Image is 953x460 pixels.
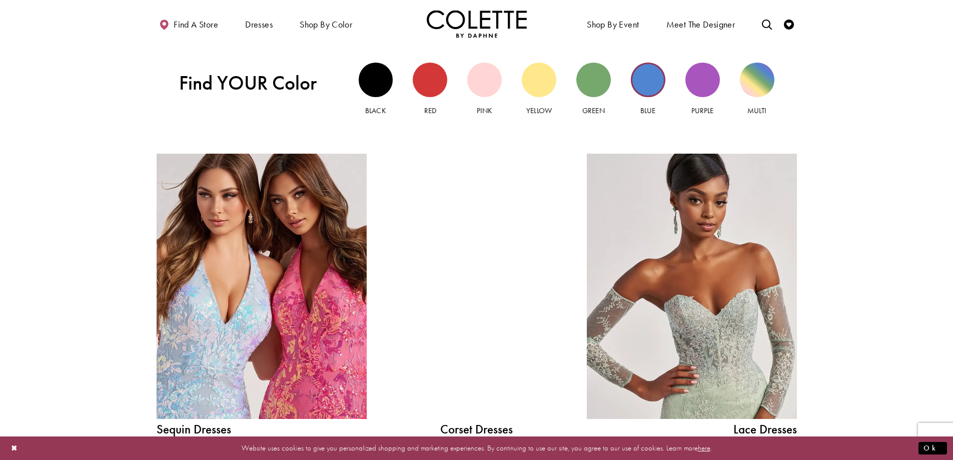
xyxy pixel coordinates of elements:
a: Find a store [157,10,221,38]
a: Green view Green [576,63,611,116]
a: Toggle search [759,10,774,38]
div: Multi view [740,63,774,97]
span: Shop by color [297,10,355,38]
a: here [698,443,710,453]
a: Check Wishlist [781,10,796,38]
p: Website uses cookies to give you personalized shopping and marketing experiences. By continuing t... [72,441,881,455]
span: Red [424,106,436,116]
div: Red view [413,63,447,97]
a: Meet the designer [664,10,738,38]
a: Lace Dress Spring 2025 collection Related Link [587,154,797,419]
a: Blue view Blue [631,63,665,116]
span: Purple [691,106,713,116]
a: Black view Black [359,63,393,116]
span: Shop by color [300,20,352,30]
span: Shop By Event [587,20,639,30]
div: Purple view [685,63,720,97]
span: Dresses [243,10,275,38]
a: Purple view Purple [685,63,720,116]
span: Sequin Dresses [157,423,367,435]
div: Pink view [467,63,502,97]
span: Multi [747,106,766,116]
div: Yellow view [522,63,556,97]
span: Pink [477,106,492,116]
a: Corset Dresses [402,423,552,435]
a: Multi view Multi [740,63,774,116]
a: Sequin Dresses Related Link [157,154,367,419]
a: Pink view Pink [467,63,502,116]
span: Shop By Event [584,10,641,38]
span: Black [365,106,386,116]
span: Blue [640,106,655,116]
span: Green [582,106,604,116]
span: Lace Dresses [587,423,797,435]
span: Find YOUR Color [179,72,336,95]
span: Find a store [174,20,218,30]
div: Blue view [631,63,665,97]
span: Yellow [526,106,551,116]
div: Green view [576,63,611,97]
a: Yellow view Yellow [522,63,556,116]
button: Submit Dialog [918,442,947,454]
a: Visit Home Page [427,10,527,38]
span: Meet the designer [666,20,735,30]
span: Dresses [245,20,273,30]
img: Colette by Daphne [427,10,527,38]
div: Black view [359,63,393,97]
button: Close Dialog [6,439,23,457]
a: Red view Red [413,63,447,116]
